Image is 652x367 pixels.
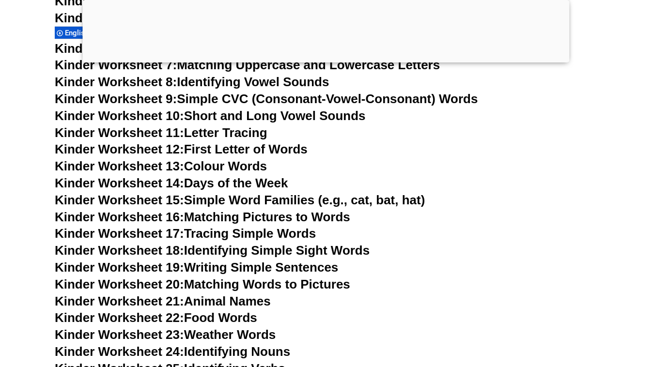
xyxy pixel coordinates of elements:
[55,125,184,140] span: Kinder Worksheet 11:
[55,344,290,359] a: Kinder Worksheet 24:Identifying Nouns
[55,226,316,241] a: Kinder Worksheet 17:Tracing Simple Words
[55,108,366,123] a: Kinder Worksheet 10:Short and Long Vowel Sounds
[55,26,149,39] div: English Tutoring Services
[55,243,184,258] span: Kinder Worksheet 18:
[55,243,370,258] a: Kinder Worksheet 18:Identifying Simple Sight Words
[55,327,276,342] a: Kinder Worksheet 23:Weather Words
[55,159,267,173] a: Kinder Worksheet 13:Colour Words
[55,193,184,207] span: Kinder Worksheet 15:
[55,176,288,190] a: Kinder Worksheet 14:Days of the Week
[55,159,184,173] span: Kinder Worksheet 13:
[55,11,177,25] span: Kinder Worksheet 5:
[55,260,184,275] span: Kinder Worksheet 19:
[55,327,184,342] span: Kinder Worksheet 23:
[55,92,177,106] span: Kinder Worksheet 9:
[55,226,184,241] span: Kinder Worksheet 17:
[55,92,478,106] a: Kinder Worksheet 9:Simple CVC (Consonant-Vowel-Consonant) Words
[55,11,273,25] a: Kinder Worksheet 5:Rhyming Words
[55,75,177,89] span: Kinder Worksheet 8:
[55,142,308,156] a: Kinder Worksheet 12:First Letter of Words
[55,277,184,291] span: Kinder Worksheet 20:
[55,277,350,291] a: Kinder Worksheet 20:Matching Words to Pictures
[55,210,184,224] span: Kinder Worksheet 16:
[55,193,425,207] a: Kinder Worksheet 15:Simple Word Families (e.g., cat, bat, hat)
[55,294,271,308] a: Kinder Worksheet 21:Animal Names
[55,58,440,72] a: Kinder Worksheet 7:Matching Uppercase and Lowercase Letters
[55,210,350,224] a: Kinder Worksheet 16:Matching Pictures to Words
[55,41,177,56] span: Kinder Worksheet 6:
[55,344,184,359] span: Kinder Worksheet 24:
[55,142,184,156] span: Kinder Worksheet 12:
[55,108,184,123] span: Kinder Worksheet 10:
[55,58,177,72] span: Kinder Worksheet 7:
[55,125,267,140] a: Kinder Worksheet 11:Letter Tracing
[55,310,257,325] a: Kinder Worksheet 22:Food Words
[65,29,150,37] span: English Tutoring Services
[55,260,338,275] a: Kinder Worksheet 19:Writing Simple Sentences
[486,258,652,367] iframe: Chat Widget
[55,176,184,190] span: Kinder Worksheet 14:
[55,41,306,56] a: Kinder Worksheet 6:Alphabet Sequencing
[55,294,184,308] span: Kinder Worksheet 21:
[55,75,329,89] a: Kinder Worksheet 8:Identifying Vowel Sounds
[55,310,184,325] span: Kinder Worksheet 22:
